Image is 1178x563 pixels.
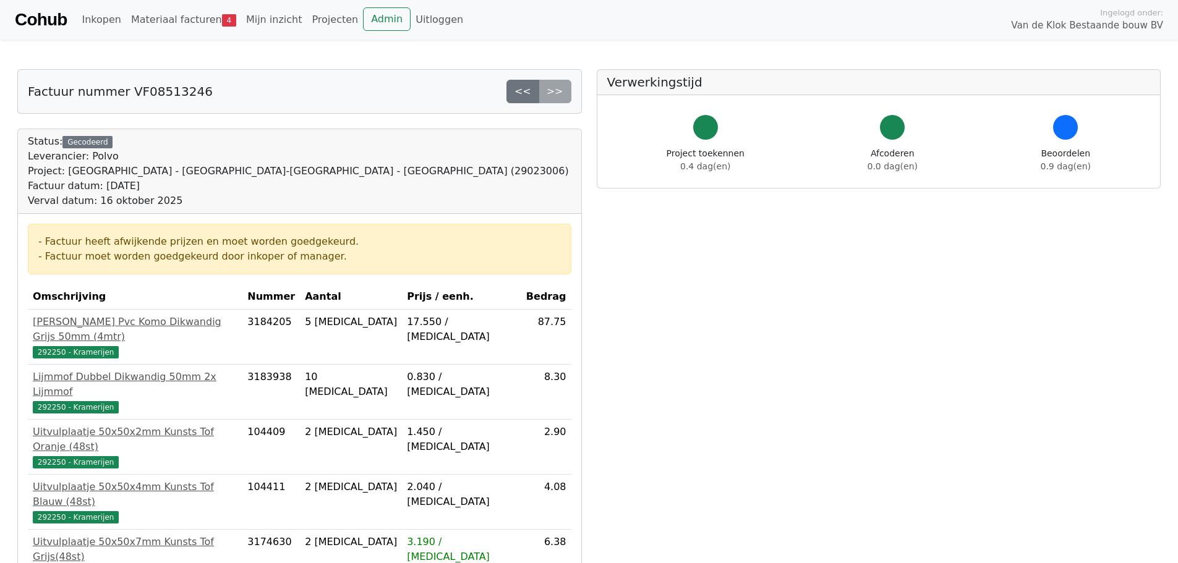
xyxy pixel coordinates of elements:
[33,401,119,413] span: 292250 - Kramerijen
[28,149,569,164] div: Leverancier: Polvo
[33,425,237,454] div: Uitvulplaatje 50x50x2mm Kunsts Tof Oranje (48st)
[506,80,539,103] a: <<
[15,5,67,35] a: Cohub
[307,7,363,32] a: Projecten
[305,370,397,399] div: 10 [MEDICAL_DATA]
[305,480,397,494] div: 2 [MEDICAL_DATA]
[363,7,411,31] a: Admin
[1100,7,1163,19] span: Ingelogd onder:
[28,284,242,310] th: Omschrijving
[607,75,1151,90] h5: Verwerkingstijd
[242,310,300,365] td: 3184205
[242,284,300,310] th: Nummer
[305,425,397,439] div: 2 [MEDICAL_DATA]
[28,193,569,208] div: Verval datum: 16 oktober 2025
[300,284,402,310] th: Aantal
[305,535,397,549] div: 2 [MEDICAL_DATA]
[411,7,468,32] a: Uitloggen
[868,147,918,173] div: Afcoderen
[241,7,307,32] a: Mijn inzicht
[407,425,516,454] div: 1.450 / [MEDICAL_DATA]
[33,480,237,509] div: Uitvulplaatje 50x50x4mm Kunsts Tof Blauw (48st)
[28,164,569,179] div: Project: [GEOGRAPHIC_DATA] - [GEOGRAPHIC_DATA]-[GEOGRAPHIC_DATA] - [GEOGRAPHIC_DATA] (29023006)
[33,425,237,469] a: Uitvulplaatje 50x50x2mm Kunsts Tof Oranje (48st)292250 - Kramerijen
[62,136,113,148] div: Gecodeerd
[402,284,521,310] th: Prijs / eenh.
[222,14,236,27] span: 4
[242,365,300,420] td: 3183938
[33,346,119,358] span: 292250 - Kramerijen
[33,370,237,414] a: Lijmmof Dubbel Dikwandig 50mm 2x Lijmmof292250 - Kramerijen
[1041,147,1091,173] div: Beoordelen
[33,480,237,524] a: Uitvulplaatje 50x50x4mm Kunsts Tof Blauw (48st)292250 - Kramerijen
[126,7,241,32] a: Materiaal facturen4
[667,147,745,173] div: Project toekennen
[868,161,918,171] span: 0.0 dag(en)
[77,7,126,32] a: Inkopen
[680,161,730,171] span: 0.4 dag(en)
[521,475,571,530] td: 4.08
[28,84,213,99] h5: Factuur nummer VF08513246
[38,249,561,264] div: - Factuur moet worden goedgekeurd door inkoper of manager.
[1041,161,1091,171] span: 0.9 dag(en)
[305,315,397,329] div: 5 [MEDICAL_DATA]
[38,234,561,249] div: - Factuur heeft afwijkende prijzen en moet worden goedgekeurd.
[242,475,300,530] td: 104411
[521,365,571,420] td: 8.30
[521,310,571,365] td: 87.75
[407,315,516,344] div: 17.550 / [MEDICAL_DATA]
[33,315,237,359] a: [PERSON_NAME] Pvc Komo Dikwandig Grijs 50mm (4mtr)292250 - Kramerijen
[521,284,571,310] th: Bedrag
[407,480,516,509] div: 2.040 / [MEDICAL_DATA]
[1011,19,1163,33] span: Van de Klok Bestaande bouw BV
[28,179,569,193] div: Factuur datum: [DATE]
[407,370,516,399] div: 0.830 / [MEDICAL_DATA]
[521,420,571,475] td: 2.90
[242,420,300,475] td: 104409
[28,134,569,208] div: Status:
[33,315,237,344] div: [PERSON_NAME] Pvc Komo Dikwandig Grijs 50mm (4mtr)
[33,456,119,468] span: 292250 - Kramerijen
[33,370,237,399] div: Lijmmof Dubbel Dikwandig 50mm 2x Lijmmof
[33,511,119,523] span: 292250 - Kramerijen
